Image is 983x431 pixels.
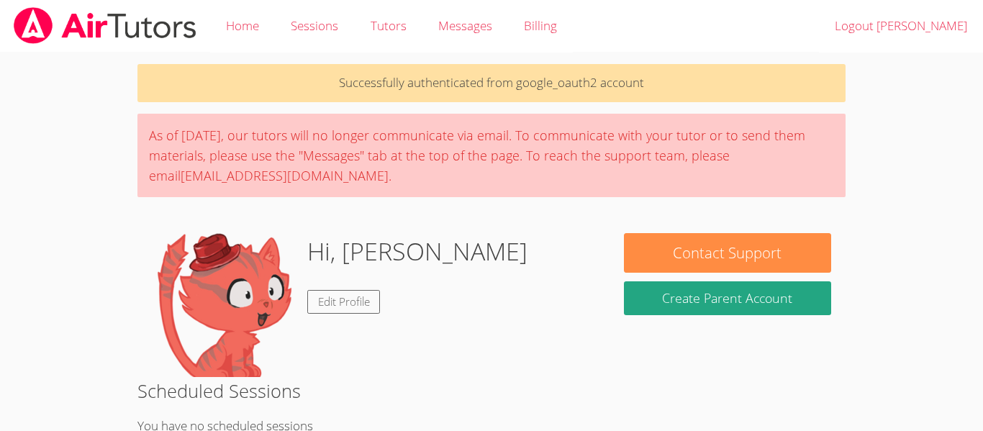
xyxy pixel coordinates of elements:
button: Create Parent Account [624,281,831,315]
p: Successfully authenticated from google_oauth2 account [137,64,846,102]
span: Messages [438,17,492,34]
h1: Hi, [PERSON_NAME] [307,233,527,270]
button: Contact Support [624,233,831,273]
img: default.png [152,233,296,377]
a: Edit Profile [307,290,381,314]
h2: Scheduled Sessions [137,377,846,404]
div: As of [DATE], our tutors will no longer communicate via email. To communicate with your tutor or ... [137,114,846,197]
img: airtutors_banner-c4298cdbf04f3fff15de1276eac7730deb9818008684d7c2e4769d2f7ddbe033.png [12,7,198,44]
